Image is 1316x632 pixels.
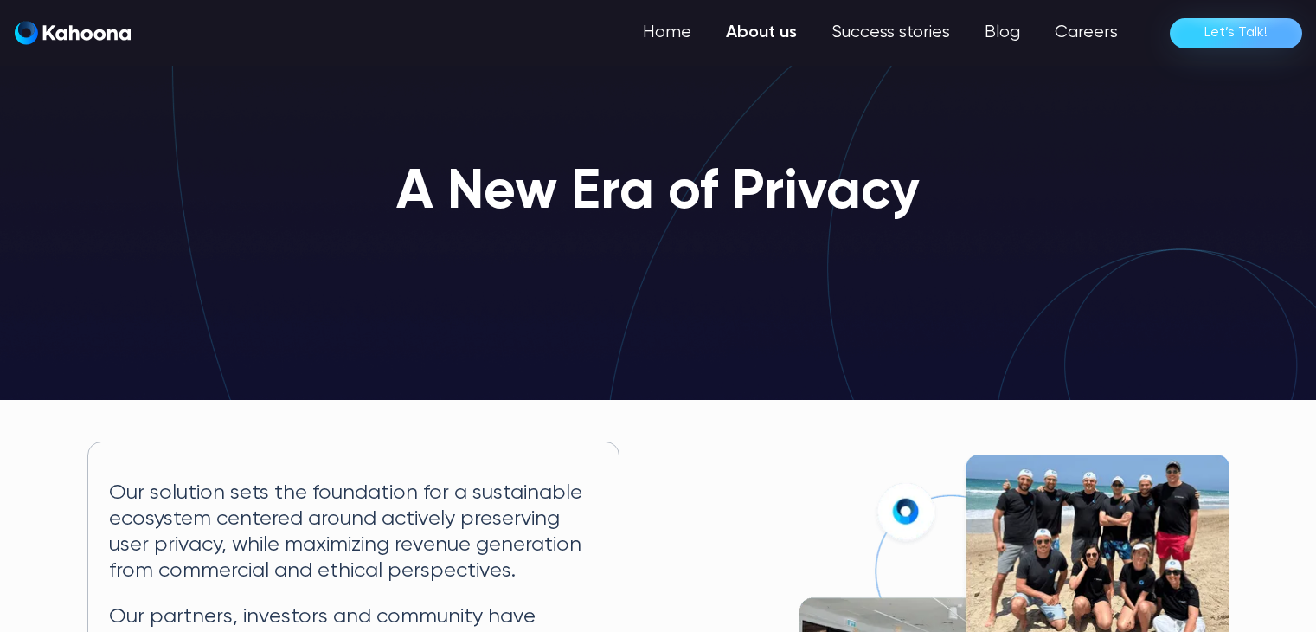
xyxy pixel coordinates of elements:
h1: A New Era of Privacy [396,163,920,223]
a: Blog [967,16,1037,50]
div: Let’s Talk! [1204,19,1268,47]
p: Our solution sets the foundation for a sustainable ecosystem centered around actively preserving ... [109,480,598,584]
a: Let’s Talk! [1170,18,1302,48]
a: Success stories [814,16,967,50]
a: About us [709,16,814,50]
img: Kahoona logo white [15,21,131,45]
a: Careers [1037,16,1135,50]
a: Home [626,16,709,50]
a: home [15,21,131,46]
